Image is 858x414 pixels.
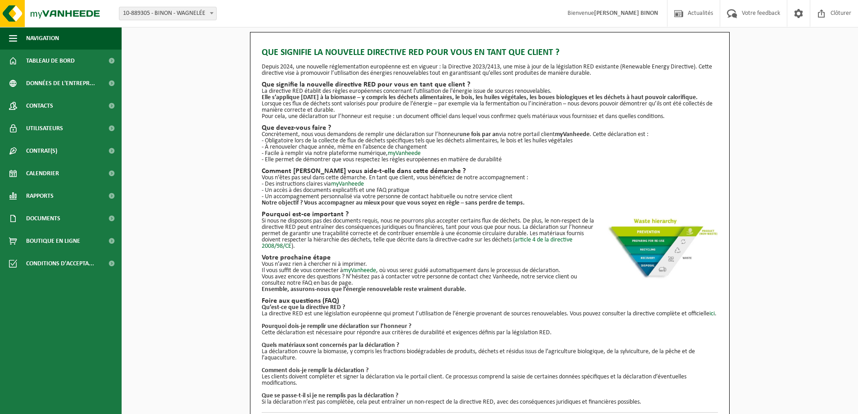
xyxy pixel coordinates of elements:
[262,218,718,250] p: Si nous ne disposons pas des documents requis, nous ne pourrons plus accepter certains flux de dé...
[26,72,95,95] span: Données de l'entrepr...
[26,252,94,275] span: Conditions d'accepta...
[262,175,718,181] p: Vous n’êtes pas seul dans cette démarche. En tant que client, vous bénéficiez de notre accompagne...
[262,157,718,163] p: - Elle permet de démontrer que vous respectez les règles européennes en matière de durabilité
[262,274,718,287] p: Vous avez encore des questions ? N’hésitez pas à contacter votre personne de contact chez Vanheed...
[26,95,53,117] span: Contacts
[262,144,718,150] p: - À renouveler chaque année, même en l’absence de changement
[262,138,718,144] p: - Obligatoire lors de la collecte de flux de déchets spécifiques tels que les déchets alimentaire...
[262,342,399,349] b: Quels matériaux sont concernés par la déclaration ?
[26,207,60,230] span: Documents
[262,311,718,317] p: La directive RED est une législation européenne qui promeut l’utilisation de l’énergie provenant ...
[262,114,718,120] p: Pour cela, une déclaration sur l’honneur est requise : un document officiel dans lequel vous conf...
[262,81,718,88] h2: Que signifie la nouvelle directive RED pour vous en tant que client ?
[262,261,718,274] p: Vous n’avez rien à chercher ni à imprimer. Il vous suffit de vous connecter à , où vous serez gui...
[262,64,718,77] p: Depuis 2024, une nouvelle réglementation européenne est en vigueur : la Directive 2023/2413, une ...
[262,349,718,361] p: La déclaration couvre la biomasse, y compris les fractions biodégradables de produits, déchets et...
[119,7,217,20] span: 10-889305 - BINON - WAGNELÉE
[388,150,421,157] a: myVanheede
[26,27,59,50] span: Navigation
[262,399,718,405] p: Si la déclaration n’est pas complétée, cela peut entraîner un non-respect de la directive RED, av...
[262,200,525,206] strong: Notre objectif ? Vous accompagner au mieux pour que vous soyez en règle – sans perdre de temps.
[262,254,718,261] h2: Votre prochaine étape
[262,323,411,330] b: Pourquoi dois-je remplir une déclaration sur l’honneur ?
[262,150,718,157] p: - Facile à remplir via notre plateforme numérique,
[343,267,376,274] a: myVanheede
[262,124,718,132] h2: Que devez-vous faire ?
[262,211,718,218] h2: Pourquoi est-ce important ?
[262,187,718,194] p: - Un accès à des documents explicatifs et une FAQ pratique
[262,88,718,95] p: La directive RED établit des règles européennes concernant l'utilisation de l'énergie issue de so...
[119,7,216,20] span: 10-889305 - BINON - WAGNELÉE
[262,286,466,293] b: Ensemble, assurons-nous que l’énergie renouvelable reste vraiment durable.
[262,330,718,336] p: Cette déclaration est nécessaire pour répondre aux critères de durabilité et exigences définis pa...
[262,46,559,59] span: Que signifie la nouvelle directive RED pour vous en tant que client ?
[26,140,57,162] span: Contrat(s)
[459,131,499,138] strong: une fois par an
[709,310,715,317] a: ici
[262,194,718,200] p: - Un accompagnement personnalisé via votre personne de contact habituelle ou notre service client
[26,162,59,185] span: Calendrier
[331,181,364,187] a: myVanheede
[26,230,80,252] span: Boutique en ligne
[262,168,718,175] h2: Comment [PERSON_NAME] vous aide-t-elle dans cette démarche ?
[594,10,658,17] strong: [PERSON_NAME] BINON
[262,237,572,250] a: article 4 de la directive 2008/98/CE
[555,131,590,138] strong: myVanheede
[262,304,345,311] b: Qu’est-ce que la directive RED ?
[262,392,398,399] b: Que se passe-t-il si je ne remplis pas la déclaration ?
[262,367,368,374] b: Comment dois-je remplir la déclaration ?
[26,50,75,72] span: Tableau de bord
[262,101,718,114] p: Lorsque ces flux de déchets sont valorisés pour produire de l’énergie – par exemple via la fermen...
[262,181,718,187] p: - Des instructions claires via
[262,297,718,305] h2: Foire aux questions (FAQ)
[262,94,698,101] strong: Elle s’applique [DATE] à la biomasse – y compris les déchets alimentaires, le bois, les huiles vé...
[262,374,718,387] p: Les clients doivent compléter et signer la déclaration via le portail client. Ce processus compre...
[262,132,718,138] p: Concrètement, nous vous demandons de remplir une déclaration sur l’honneur via notre portail clie...
[26,117,63,140] span: Utilisateurs
[26,185,54,207] span: Rapports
